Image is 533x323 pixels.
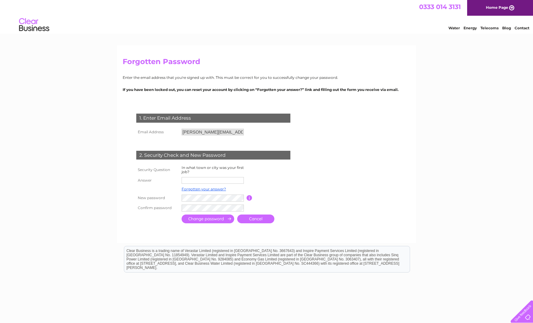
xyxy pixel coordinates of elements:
img: logo.png [19,16,50,34]
a: Telecoms [480,26,499,30]
a: Forgotten your answer? [182,187,226,191]
p: Enter the email address that you're signed up with. This must be correct for you to successfully ... [123,75,410,80]
div: 1. Enter Email Address [136,114,290,123]
a: Contact [515,26,529,30]
a: Water [448,26,460,30]
th: New password [135,193,180,203]
a: Blog [502,26,511,30]
input: Information [247,195,252,201]
a: Energy [464,26,477,30]
h2: Forgotten Password [123,57,410,69]
th: Answer [135,176,180,185]
label: In what town or city was your first job? [182,165,244,174]
th: Security Question [135,164,180,176]
div: Clear Business is a trading name of Verastar Limited (registered in [GEOGRAPHIC_DATA] No. 3667643... [124,3,410,29]
a: 0333 014 3131 [419,3,461,11]
a: Cancel [237,215,274,223]
th: Email Address [135,127,180,137]
input: Submit [182,215,234,223]
th: Confirm password [135,203,180,213]
p: If you have been locked out, you can reset your account by clicking on “Forgotten your answer?” l... [123,87,410,92]
div: 2. Security Check and New Password [136,151,290,160]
